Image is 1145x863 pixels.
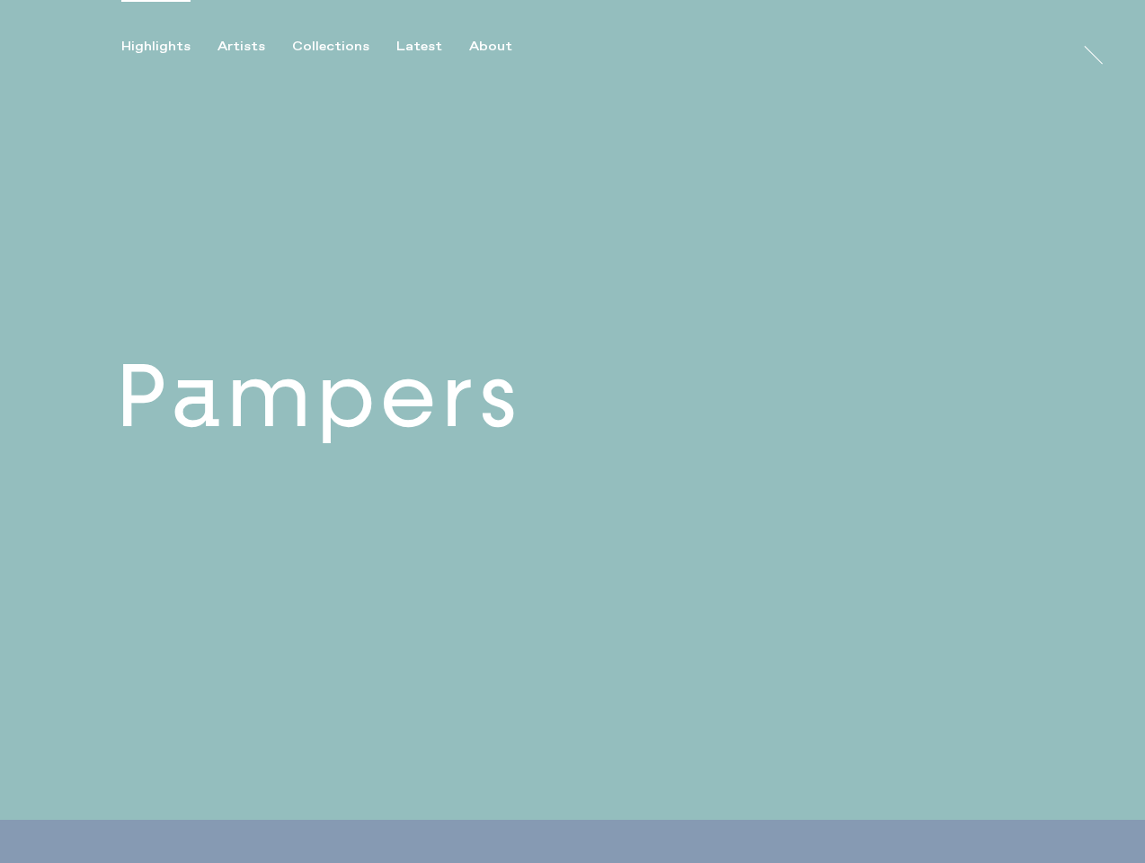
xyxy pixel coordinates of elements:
button: Collections [292,39,396,55]
button: Artists [217,39,292,55]
button: Latest [396,39,469,55]
div: About [469,39,512,55]
div: Highlights [121,39,191,55]
div: Latest [396,39,442,55]
button: Highlights [121,39,217,55]
div: Collections [292,39,369,55]
button: About [469,39,539,55]
div: Artists [217,39,265,55]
